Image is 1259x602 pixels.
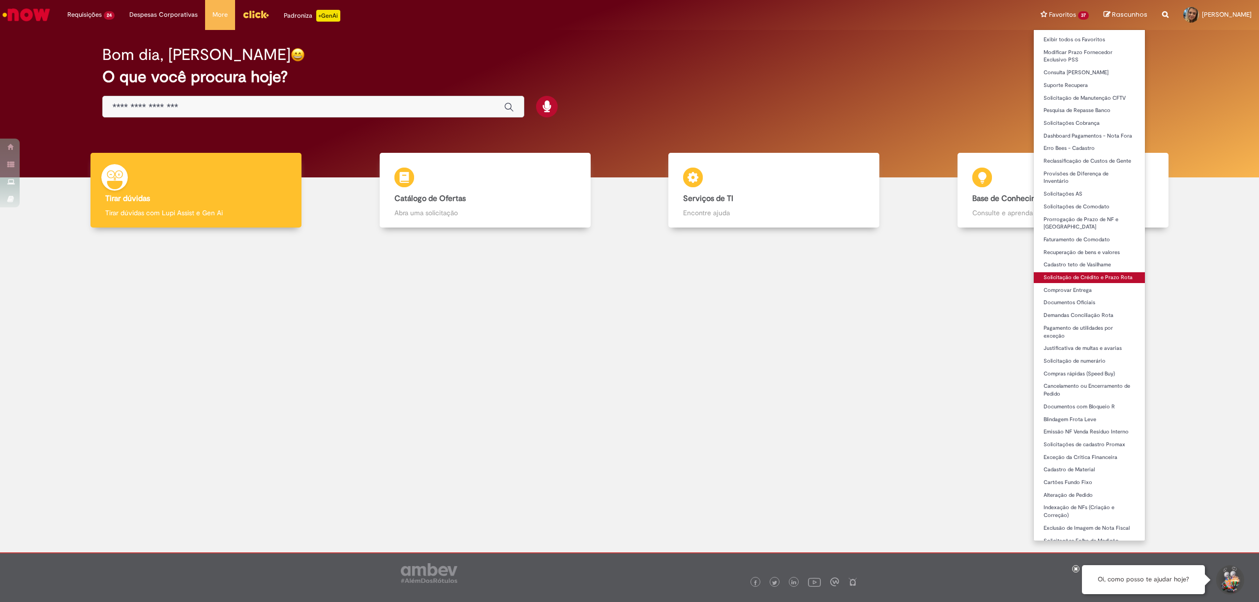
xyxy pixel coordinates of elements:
h2: O que você procura hoje? [102,68,1157,86]
img: click_logo_yellow_360x200.png [242,7,269,22]
div: Oi, como posso te ajudar hoje? [1082,565,1205,594]
img: logo_footer_facebook.png [753,580,758,585]
a: Alteração de Pedido [1034,490,1145,501]
a: Cadastro de Material [1034,464,1145,475]
a: Erro Bees - Cadastro [1034,143,1145,154]
a: Indexação de NFs (Criação e Correção) [1034,502,1145,520]
a: Comprovar Entrega [1034,285,1145,296]
button: Iniciar Conversa de Suporte [1215,565,1244,595]
p: Encontre ajuda [683,208,865,218]
span: Despesas Corporativas [129,10,198,20]
a: Consulta [PERSON_NAME] [1034,67,1145,78]
p: Abra uma solicitação [394,208,576,218]
a: Faturamento de Comodato [1034,234,1145,245]
a: Pagamento de utilidades por exceção [1034,323,1145,341]
a: Solicitação de Crédito e Prazo Rota [1034,272,1145,283]
a: Documentos com Bloqueio R [1034,401,1145,412]
a: Exibir todos os Favoritos [1034,34,1145,45]
span: 24 [104,11,115,20]
a: Exclusão de Imagem de Nota Fiscal [1034,523,1145,534]
a: Solicitações Folha de Medição - OBZ Fixo [1034,536,1145,554]
img: logo_footer_linkedin.png [791,580,796,586]
a: Cancelamento ou Encerramento de Pedido [1034,381,1145,399]
span: Favoritos [1049,10,1076,20]
a: Prorrogação de Prazo de NF e [GEOGRAPHIC_DATA] [1034,214,1145,232]
a: Compras rápidas (Speed Buy) [1034,369,1145,379]
p: Consulte e aprenda [972,208,1154,218]
a: Cadastro teto de Vasilhame [1034,259,1145,270]
a: Base de Conhecimento Consulte e aprenda [919,153,1208,228]
span: Rascunhos [1112,10,1147,19]
a: Emissão NF Venda Resíduo Interno [1034,427,1145,437]
p: +GenAi [316,10,340,22]
img: logo_footer_youtube.png [808,575,821,588]
span: More [212,10,228,20]
ul: Favoritos [1033,29,1145,541]
a: Recuperação de bens e valores [1034,247,1145,258]
a: Pesquisa de Repasse Banco [1034,105,1145,116]
a: Solicitações de cadastro Promax [1034,439,1145,450]
a: Suporte Recupera [1034,80,1145,91]
a: Documentos Oficiais [1034,297,1145,308]
img: logo_footer_ambev_rotulo_gray.png [401,563,457,583]
a: Cartões Fundo Fixo [1034,477,1145,488]
a: Blindagem Frota Leve [1034,414,1145,425]
span: 37 [1078,11,1089,20]
a: Solicitação de Manutenção CFTV [1034,93,1145,104]
a: Solicitação de numerário [1034,356,1145,367]
a: Solicitações AS [1034,189,1145,200]
a: Tirar dúvidas Tirar dúvidas com Lupi Assist e Gen Ai [52,153,341,228]
a: Exceção da Crítica Financeira [1034,452,1145,463]
a: Solicitações Cobrança [1034,118,1145,129]
a: Justificativa de multas e avarias [1034,343,1145,354]
h2: Bom dia, [PERSON_NAME] [102,46,291,63]
a: Provisões de Diferença de Inventário [1034,169,1145,187]
b: Serviços de TI [683,194,733,203]
a: Rascunhos [1104,10,1147,20]
a: Reclassificação de Custos de Gente [1034,156,1145,167]
img: happy-face.png [291,48,305,62]
a: Modificar Prazo Fornecedor Exclusivo PSS [1034,47,1145,65]
b: Base de Conhecimento [972,194,1053,203]
img: ServiceNow [1,5,52,25]
a: Dashboard Pagamentos - Nota Fora [1034,131,1145,142]
img: logo_footer_workplace.png [830,577,839,586]
a: Demandas Conciliação Rota [1034,310,1145,321]
p: Tirar dúvidas com Lupi Assist e Gen Ai [105,208,287,218]
div: Padroniza [284,10,340,22]
a: Serviços de TI Encontre ajuda [629,153,919,228]
img: logo_footer_naosei.png [848,577,857,586]
b: Tirar dúvidas [105,194,150,203]
span: [PERSON_NAME] [1202,10,1252,19]
span: Requisições [67,10,102,20]
img: logo_footer_twitter.png [772,580,777,585]
a: Solicitações de Comodato [1034,201,1145,212]
a: Catálogo de Ofertas Abra uma solicitação [341,153,630,228]
b: Catálogo de Ofertas [394,194,466,203]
